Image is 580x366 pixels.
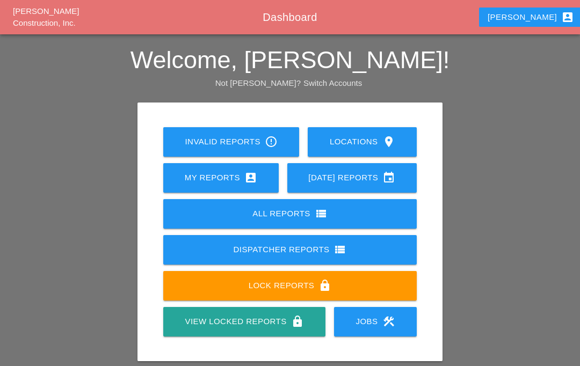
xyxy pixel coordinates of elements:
[265,135,278,148] i: error_outline
[382,315,395,328] i: construction
[382,171,395,184] i: event
[163,271,417,301] a: Lock Reports
[263,11,317,23] span: Dashboard
[315,207,328,220] i: view_list
[351,315,400,328] div: Jobs
[291,315,304,328] i: lock
[180,207,400,220] div: All Reports
[488,11,574,24] div: [PERSON_NAME]
[318,279,331,292] i: lock
[180,135,282,148] div: Invalid Reports
[325,135,400,148] div: Locations
[163,127,299,157] a: Invalid Reports
[382,135,395,148] i: location_on
[180,279,400,292] div: Lock Reports
[334,243,346,256] i: view_list
[244,171,257,184] i: account_box
[180,243,400,256] div: Dispatcher Reports
[180,171,262,184] div: My Reports
[561,11,574,24] i: account_box
[334,307,417,336] a: Jobs
[287,163,417,193] a: [DATE] Reports
[163,235,417,265] a: Dispatcher Reports
[305,171,400,184] div: [DATE] Reports
[163,199,417,229] a: All Reports
[163,307,325,336] a: View Locked Reports
[13,6,79,28] a: [PERSON_NAME] Construction, Inc.
[308,127,417,157] a: Locations
[180,315,308,328] div: View Locked Reports
[163,163,279,193] a: My Reports
[215,78,301,87] span: Not [PERSON_NAME]?
[303,78,362,87] a: Switch Accounts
